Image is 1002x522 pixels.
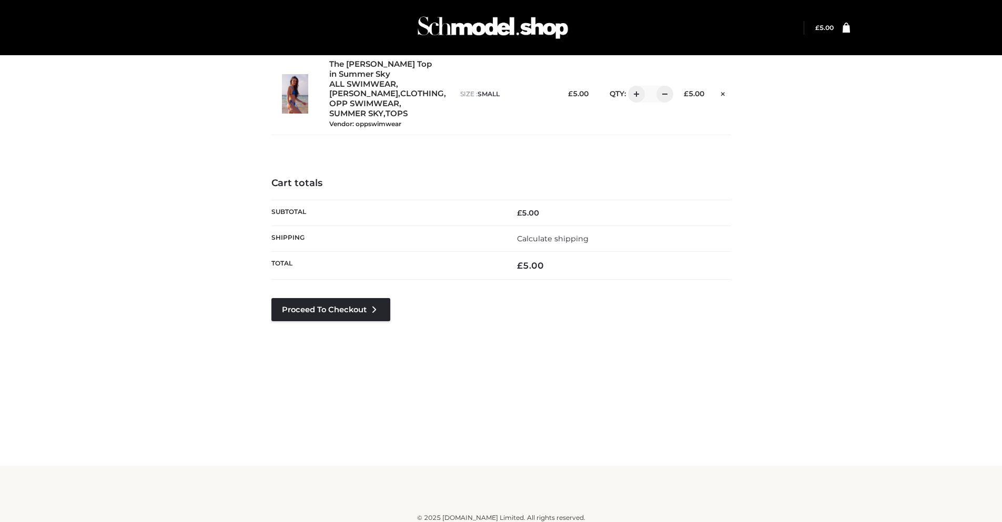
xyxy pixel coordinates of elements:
span: £ [684,89,689,98]
span: £ [568,89,573,98]
a: The [PERSON_NAME] Top in Summer Sky [329,59,438,79]
a: Proceed to Checkout [271,298,390,321]
span: £ [517,260,523,271]
a: Remove this item [715,86,731,99]
a: TOPS [386,109,408,119]
bdi: 5.00 [517,260,544,271]
h4: Cart totals [271,178,731,189]
img: Schmodel Admin 964 [414,7,572,48]
span: £ [815,24,819,32]
a: OPP SWIMWEAR [329,99,399,109]
a: ALL SWIMWEAR [329,79,396,89]
bdi: 5.00 [684,89,704,98]
p: size : [460,89,550,99]
a: £5.00 [815,24,834,32]
th: Subtotal [271,200,501,226]
th: Total [271,252,501,280]
span: SMALL [478,90,500,98]
th: Shipping [271,226,501,252]
a: [PERSON_NAME] [329,89,398,99]
a: CLOTHING [400,89,444,99]
span: £ [517,208,522,218]
small: Vendor: oppswimwear [329,120,401,128]
bdi: 5.00 [517,208,539,218]
bdi: 5.00 [568,89,589,98]
div: , , , , , [329,59,450,128]
div: QTY: [599,86,666,103]
a: SUMMER SKY [329,109,383,119]
a: Calculate shipping [517,234,589,243]
bdi: 5.00 [815,24,834,32]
